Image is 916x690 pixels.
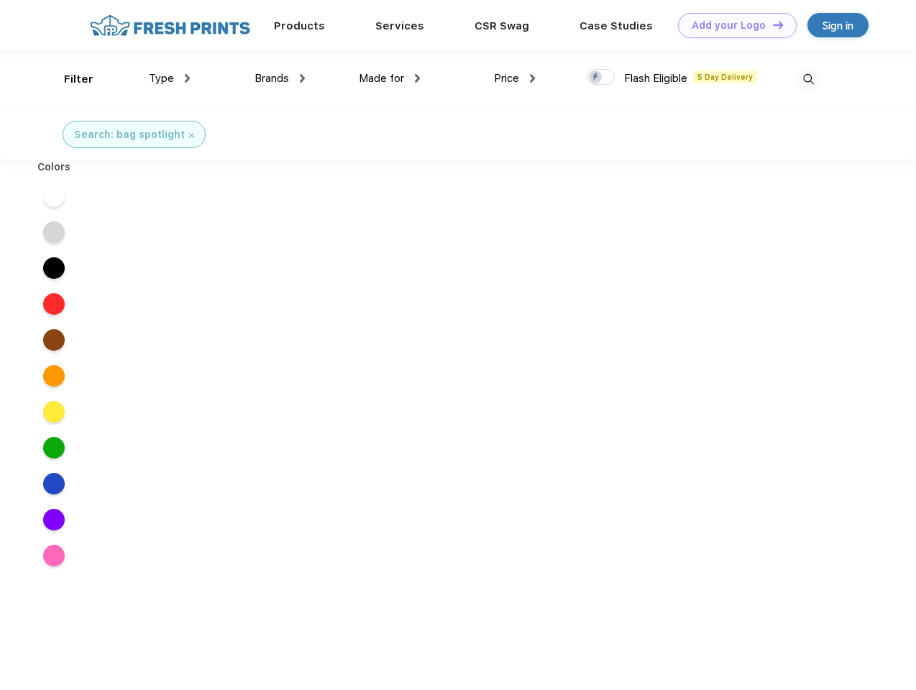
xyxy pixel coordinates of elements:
[64,71,93,88] div: Filter
[359,72,404,85] span: Made for
[823,17,853,34] div: Sign in
[807,13,869,37] a: Sign in
[149,72,174,85] span: Type
[300,74,305,83] img: dropdown.png
[255,72,289,85] span: Brands
[773,21,783,29] img: DT
[624,72,687,85] span: Flash Eligible
[274,19,325,32] a: Products
[27,160,82,175] div: Colors
[185,74,190,83] img: dropdown.png
[494,72,519,85] span: Price
[189,133,194,138] img: filter_cancel.svg
[415,74,420,83] img: dropdown.png
[530,74,535,83] img: dropdown.png
[86,13,255,38] img: fo%20logo%202.webp
[74,127,185,142] div: Search: bag spotlight
[797,68,820,91] img: desktop_search.svg
[692,19,766,32] div: Add your Logo
[693,70,757,83] span: 5 Day Delivery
